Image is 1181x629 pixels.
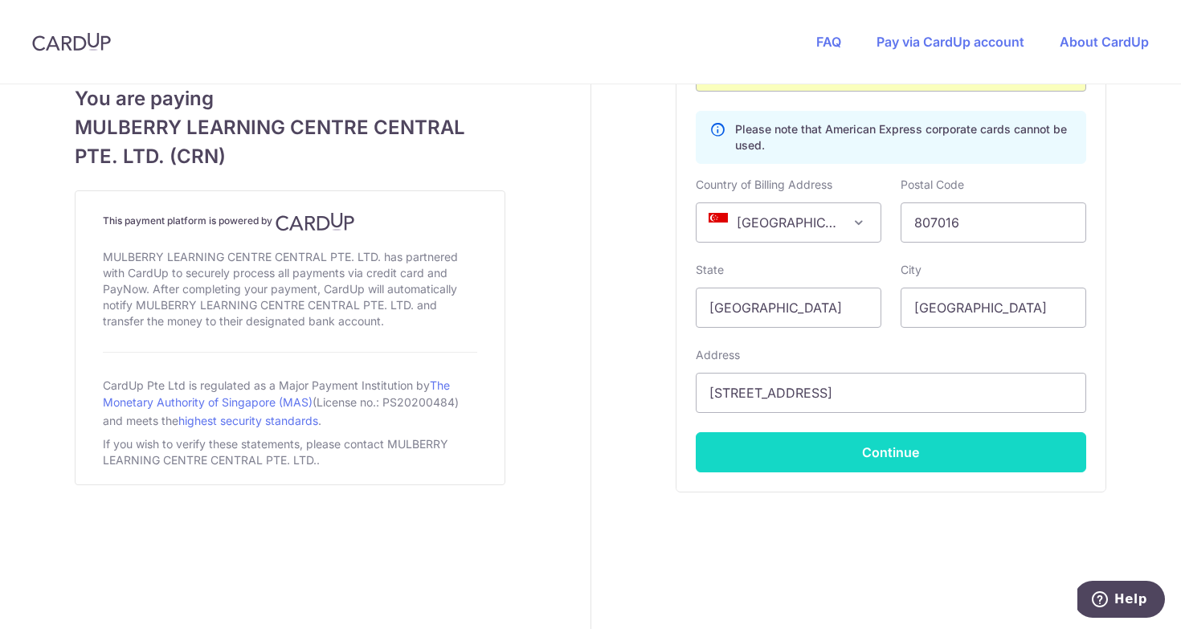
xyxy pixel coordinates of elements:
a: Pay via CardUp account [877,34,1024,50]
label: Postal Code [901,177,964,193]
a: About CardUp [1060,34,1149,50]
div: CardUp Pte Ltd is regulated as a Major Payment Institution by (License no.: PS20200484) and meets... [103,372,477,433]
label: State [696,262,724,278]
a: FAQ [816,34,841,50]
button: Continue [696,432,1086,472]
span: You are paying [75,84,505,113]
span: Singapore [696,202,881,243]
p: Please note that American Express corporate cards cannot be used. [735,121,1073,153]
span: Singapore [697,203,881,242]
div: If you wish to verify these statements, please contact MULBERRY LEARNING CENTRE CENTRAL PTE. LTD.. [103,433,477,472]
h4: This payment platform is powered by [103,212,477,231]
span: MULBERRY LEARNING CENTRE CENTRAL PTE. LTD. (CRN) [75,113,505,171]
img: CardUp [276,212,354,231]
a: highest security standards [178,414,318,427]
label: Country of Billing Address [696,177,832,193]
img: CardUp [32,32,111,51]
input: Example 123456 [901,202,1086,243]
label: Address [696,347,740,363]
iframe: Opens a widget where you can find more information [1077,581,1165,621]
div: MULBERRY LEARNING CENTRE CENTRAL PTE. LTD. has partnered with CardUp to securely process all paym... [103,246,477,333]
label: City [901,262,922,278]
